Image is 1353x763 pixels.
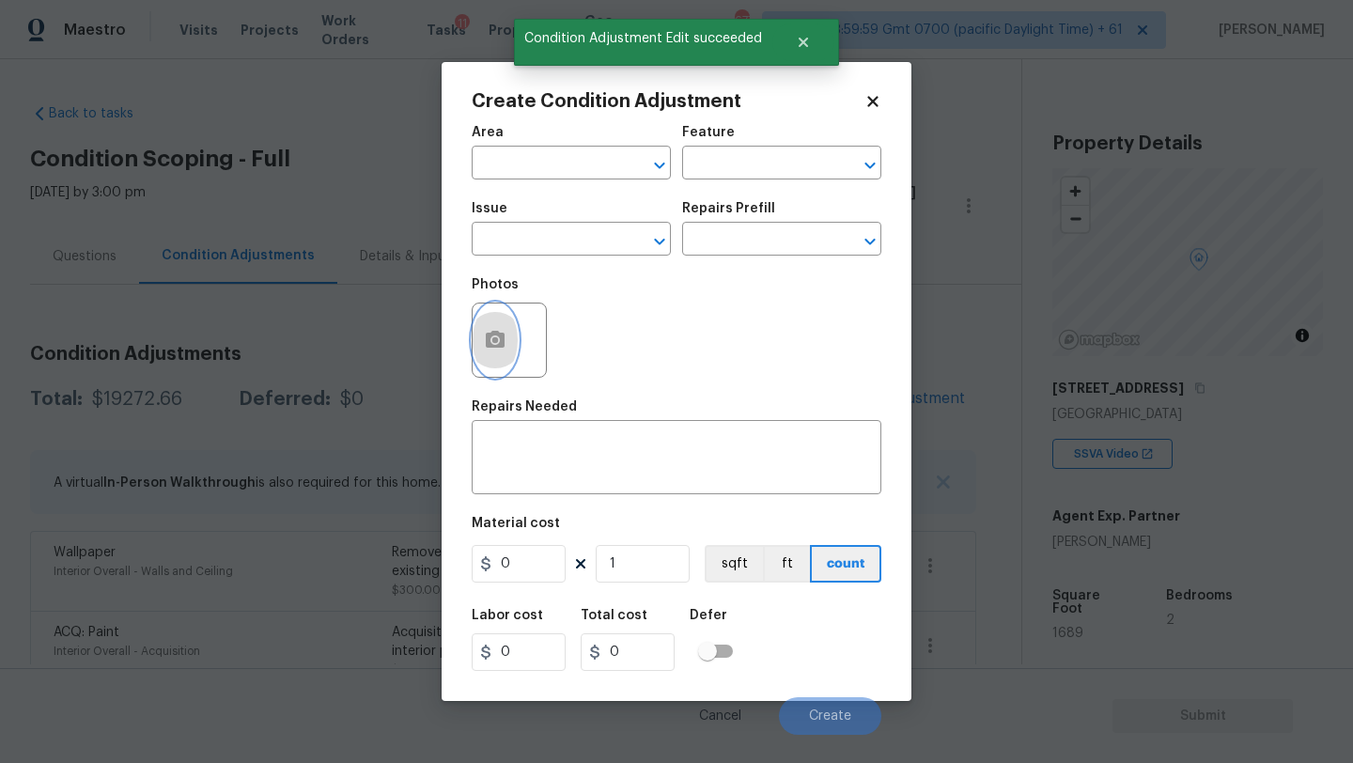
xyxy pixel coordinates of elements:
[669,697,771,735] button: Cancel
[646,228,673,255] button: Open
[763,545,810,583] button: ft
[705,545,763,583] button: sqft
[779,697,881,735] button: Create
[472,517,560,530] h5: Material cost
[809,709,851,724] span: Create
[472,400,577,413] h5: Repairs Needed
[682,202,775,215] h5: Repairs Prefill
[514,19,772,58] span: Condition Adjustment Edit succeeded
[699,709,741,724] span: Cancel
[810,545,881,583] button: count
[472,202,507,215] h5: Issue
[772,23,834,61] button: Close
[682,126,735,139] h5: Feature
[690,609,727,622] h5: Defer
[472,126,504,139] h5: Area
[857,228,883,255] button: Open
[472,92,864,111] h2: Create Condition Adjustment
[646,152,673,179] button: Open
[581,609,647,622] h5: Total cost
[857,152,883,179] button: Open
[472,609,543,622] h5: Labor cost
[472,278,519,291] h5: Photos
